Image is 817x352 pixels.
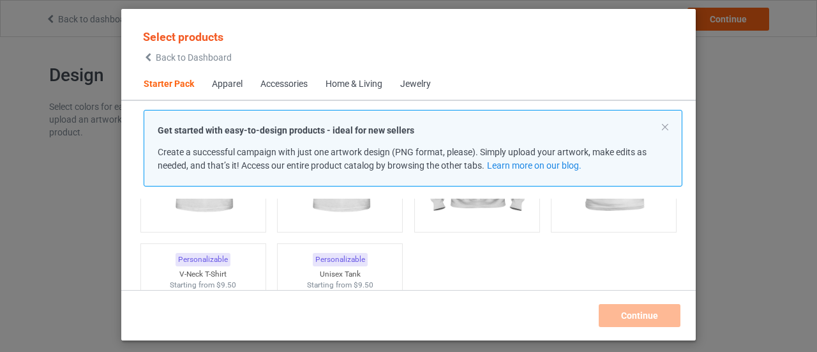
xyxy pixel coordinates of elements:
span: $9.50 [216,280,236,289]
a: Learn more on our blog. [487,160,581,171]
div: Starting from [278,280,402,291]
strong: Get started with easy-to-design products - ideal for new sellers [158,125,414,135]
div: Starting from [141,280,266,291]
span: Starter Pack [135,69,203,100]
div: Personalizable [313,253,368,266]
div: Home & Living [326,78,382,91]
div: Personalizable [176,253,230,266]
div: Jewelry [400,78,431,91]
span: Back to Dashboard [156,52,232,63]
div: Unisex Tank [278,269,402,280]
div: Apparel [212,78,243,91]
span: $9.50 [354,280,373,289]
span: Select products [143,30,223,43]
div: V-Neck T-Shirt [141,269,266,280]
div: Accessories [260,78,308,91]
span: Create a successful campaign with just one artwork design (PNG format, please). Simply upload you... [158,147,647,171]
